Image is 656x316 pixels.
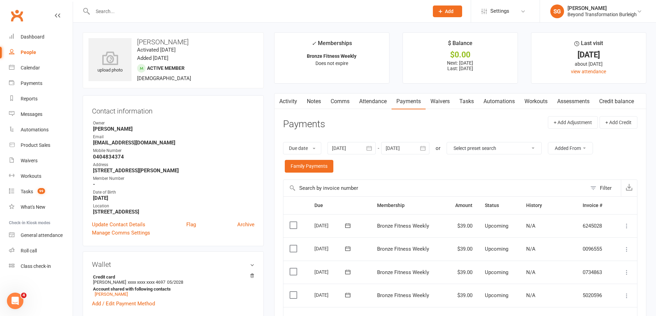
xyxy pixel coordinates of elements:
strong: [DATE] [93,195,254,201]
div: [DATE] [314,290,346,300]
span: Upcoming [485,269,508,275]
a: Family Payments [285,160,333,172]
input: Search... [91,7,424,16]
input: Search by invoice number [283,180,587,196]
a: Comms [326,94,354,109]
button: Add [433,6,462,17]
button: + Add Adjustment [548,116,598,129]
div: [DATE] [314,220,346,231]
span: 99 [38,188,45,194]
div: Roll call [21,248,37,253]
div: Dashboard [21,34,44,40]
div: [DATE] [314,243,346,254]
a: Waivers [426,94,455,109]
th: Status [479,197,520,214]
div: Reports [21,96,38,101]
strong: 0404834374 [93,154,254,160]
button: Added From [548,142,593,154]
span: Settings [490,3,509,19]
a: [PERSON_NAME] [95,292,128,297]
span: 4 [21,293,27,298]
div: Product Sales [21,142,50,148]
span: Upcoming [485,246,508,252]
a: Clubworx [8,7,25,24]
div: Member Number [93,175,254,182]
span: N/A [526,292,535,298]
strong: Credit card [93,274,251,280]
div: Waivers [21,158,38,163]
a: Tasks 99 [9,184,73,199]
td: $39.00 [445,261,479,284]
a: Workouts [520,94,552,109]
h3: Wallet [92,261,254,268]
div: [PERSON_NAME] [568,5,637,11]
a: Calendar [9,60,73,76]
span: xxxx xxxx xxxx 4697 [128,280,165,285]
span: Does not expire [315,61,348,66]
span: [DEMOGRAPHIC_DATA] [137,75,191,81]
th: Invoice # [576,197,613,214]
th: Membership [371,197,445,214]
strong: Bronze Fitness Weekly [307,53,356,59]
div: Calendar [21,65,40,70]
a: Workouts [9,168,73,184]
a: Automations [9,122,73,138]
span: 05/2028 [167,280,183,285]
div: SG [550,4,564,18]
td: 0096555 [576,237,613,261]
time: Added [DATE] [137,55,168,61]
div: Filter [600,184,612,192]
strong: [STREET_ADDRESS] [93,209,254,215]
a: Automations [479,94,520,109]
strong: [EMAIL_ADDRESS][DOMAIN_NAME] [93,140,254,146]
button: + Add Credit [600,116,637,129]
a: People [9,45,73,60]
td: 6245028 [576,214,613,238]
th: Due [308,197,371,214]
div: Beyond Transformation Burleigh [568,11,637,18]
a: Assessments [552,94,594,109]
button: Due date [283,142,321,154]
iframe: Intercom live chat [7,293,23,309]
div: or [436,144,440,152]
div: Payments [21,80,42,86]
span: Add [445,9,454,14]
div: Tasks [21,189,33,194]
h3: [PERSON_NAME] [88,38,258,46]
a: Attendance [354,94,392,109]
span: N/A [526,223,535,229]
div: Class check-in [21,263,51,269]
div: Mobile Number [93,148,254,154]
span: Active member [147,65,185,71]
div: Messages [21,111,42,117]
a: Flag [186,220,196,229]
a: Add / Edit Payment Method [92,299,155,308]
div: Last visit [574,39,603,51]
a: Payments [392,94,426,109]
div: People [21,50,36,55]
span: Bronze Fitness Weekly [377,292,429,298]
a: Tasks [455,94,479,109]
a: Reports [9,91,73,107]
span: Bronze Fitness Weekly [377,223,429,229]
strong: [PERSON_NAME] [93,126,254,132]
span: N/A [526,246,535,252]
div: Email [93,134,254,140]
a: What's New [9,199,73,215]
a: Payments [9,76,73,91]
span: Upcoming [485,292,508,298]
strong: [STREET_ADDRESS][PERSON_NAME] [93,167,254,174]
div: [DATE] [314,266,346,277]
a: Waivers [9,153,73,168]
a: General attendance kiosk mode [9,228,73,243]
th: Amount [445,197,479,214]
div: about [DATE] [538,60,640,68]
span: N/A [526,269,535,275]
div: Date of Birth [93,189,254,196]
div: $ Balance [448,39,472,51]
a: Archive [237,220,254,229]
div: upload photo [88,51,132,74]
td: $39.00 [445,237,479,261]
div: Address [93,162,254,168]
span: Bronze Fitness Weekly [377,246,429,252]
